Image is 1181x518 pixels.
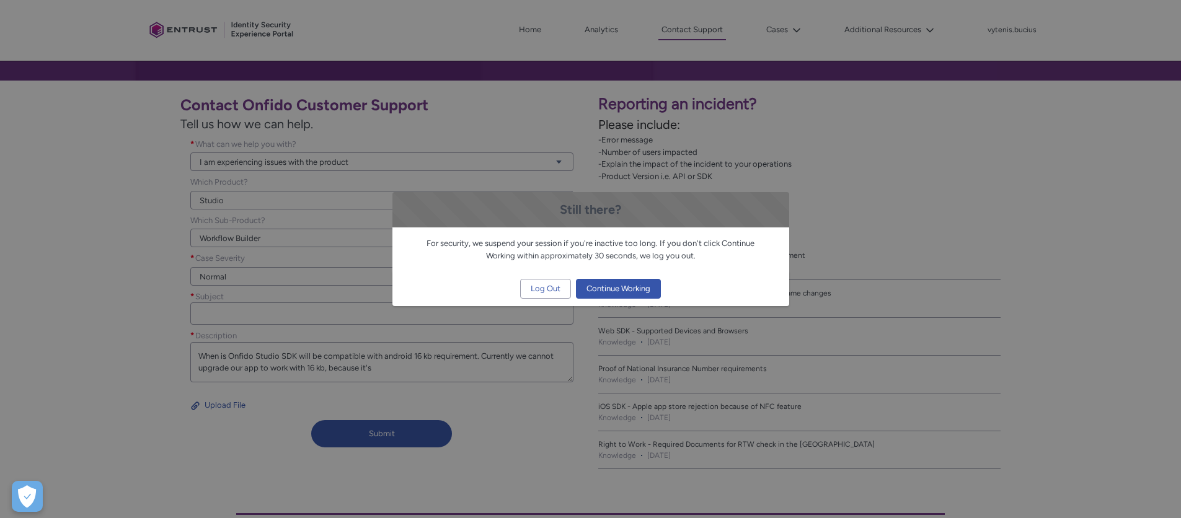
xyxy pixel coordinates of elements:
div: Cookie Preferences [12,481,43,512]
button: Continue Working [576,279,661,299]
button: Log Out [520,279,571,299]
span: For security, we suspend your session if you're inactive too long. If you don't click Continue Wo... [427,239,754,260]
span: Continue Working [586,279,650,298]
span: Still there? [560,202,621,217]
span: Log Out [531,279,560,298]
button: Open Preferences [12,481,43,512]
